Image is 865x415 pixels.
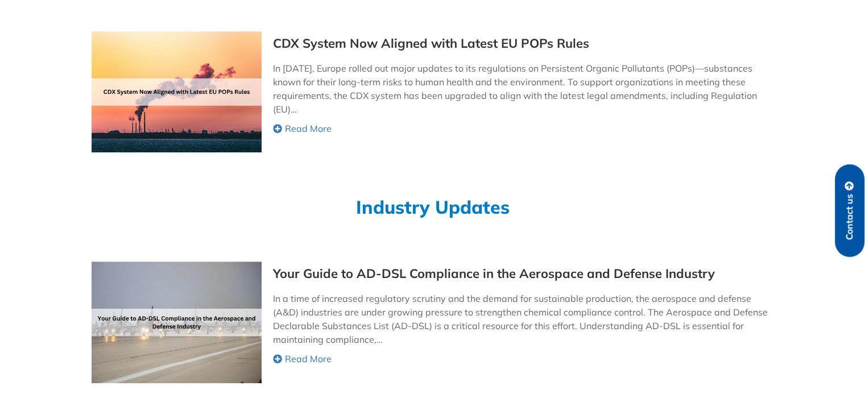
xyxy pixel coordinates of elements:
[273,292,773,346] p: In a time of increased regulatory scrutiny and the demand for sustainable production, the aerospa...
[845,194,855,240] span: Contact us
[273,61,773,116] p: In [DATE], Europe rolled out major updates to its regulations on Persistent Organic Pollutants (P...
[273,352,773,366] a: Read More
[285,122,332,135] span: Read More
[273,37,589,50] a: CDX System Now Aligned with Latest EU POPs Rules
[285,352,332,366] span: Read More
[273,267,715,280] a: Your Guide to AD-DSL Compliance in the Aerospace and Defense Industry
[835,164,864,257] a: Contact us
[92,198,774,216] h2: Industry Updates
[273,122,773,135] a: Read More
